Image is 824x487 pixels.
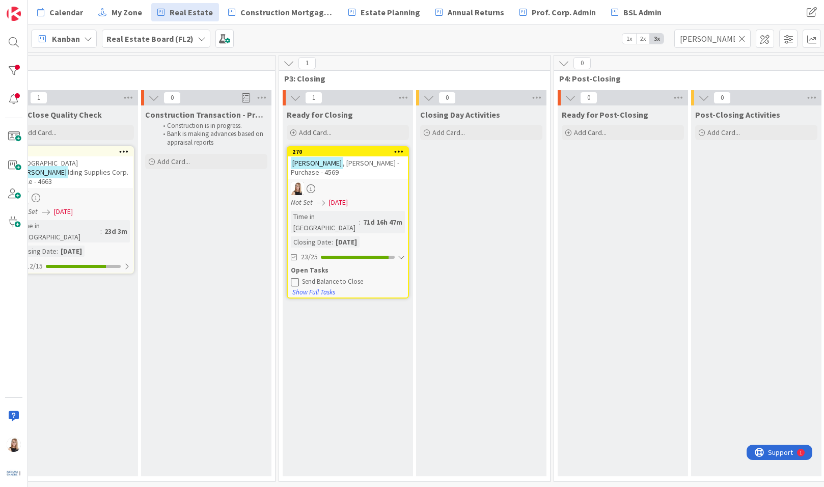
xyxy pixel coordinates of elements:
[287,146,409,299] a: 270[PERSON_NAME], [PERSON_NAME] - Purchase - 4569DBNot Set[DATE]Time in [GEOGRAPHIC_DATA]:71d 16h...
[7,7,21,21] img: Visit kanbanzone.com
[291,236,332,248] div: Closing Date
[16,246,57,257] div: Closing Date
[12,146,134,274] a: 332[GEOGRAPHIC_DATA][PERSON_NAME]lding Supplies Corp. - Sale - 4663DBNot Set[DATE]Time in [GEOGRA...
[287,110,353,120] span: Ready for Closing
[16,168,128,186] span: lding Supplies Corp. - Sale - 4663
[420,110,500,120] span: Closing Day Activities
[333,236,360,248] div: [DATE]
[157,122,266,130] li: Construction is in progress.
[49,6,83,18] span: Calendar
[291,157,343,169] mark: [PERSON_NAME]
[532,6,596,18] span: Prof. Corp. Admin
[713,92,731,104] span: 0
[16,166,68,178] mark: [PERSON_NAME]
[650,34,664,44] span: 3x
[342,3,426,21] a: Estate Planning
[298,57,316,69] span: 1
[24,128,57,137] span: Add Card...
[222,3,339,21] a: Construction Mortgages - Draws
[100,226,102,237] span: :
[13,147,133,156] div: 332
[7,466,21,480] img: avatar
[106,34,194,44] b: Real Estate Board (FL2)
[573,57,591,69] span: 0
[58,246,85,257] div: [DATE]
[305,92,322,104] span: 1
[707,128,740,137] span: Add Card...
[329,197,348,208] span: [DATE]
[448,6,504,18] span: Annual Returns
[332,236,333,248] span: :
[291,211,359,233] div: Time in [GEOGRAPHIC_DATA]
[157,130,266,147] li: Bank is making advances based on appraisal reports
[7,438,21,452] img: DB
[13,147,133,188] div: 332[GEOGRAPHIC_DATA][PERSON_NAME]lding Supplies Corp. - Sale - 4663
[291,265,405,276] div: Open Tasks
[54,206,73,217] span: [DATE]
[284,73,537,84] span: P3: Closing
[432,128,465,137] span: Add Card...
[12,110,102,120] span: Pre-Close Quality Check
[301,252,318,262] span: 23/25
[170,6,213,18] span: Real Estate
[92,3,148,21] a: My Zone
[623,6,662,18] span: BSL Admin
[361,217,405,228] div: 71d 16h 47m
[622,34,636,44] span: 1x
[53,4,56,12] div: 1
[145,110,267,120] span: Construction Transaction - Progress Draws
[695,110,780,120] span: Post-Closing Activities
[361,6,420,18] span: Estate Planning
[288,182,408,195] div: DB
[21,2,46,14] span: Support
[291,182,304,195] img: DB
[102,226,130,237] div: 23d 3m
[288,147,408,156] div: 270
[438,92,456,104] span: 0
[240,6,333,18] span: Construction Mortgages - Draws
[17,148,133,155] div: 332
[288,147,408,179] div: 270[PERSON_NAME], [PERSON_NAME] - Purchase - 4569
[57,246,58,257] span: :
[291,158,399,177] span: , [PERSON_NAME] - Purchase - 4569
[16,158,78,168] span: [GEOGRAPHIC_DATA]
[157,157,190,166] span: Add Card...
[429,3,510,21] a: Annual Returns
[636,34,650,44] span: 2x
[26,261,43,272] span: 12/15
[580,92,597,104] span: 0
[605,3,668,21] a: BSL Admin
[31,3,89,21] a: Calendar
[291,198,313,207] i: Not Set
[151,3,219,21] a: Real Estate
[299,128,332,137] span: Add Card...
[163,92,181,104] span: 0
[52,33,80,45] span: Kanban
[674,30,751,48] input: Quick Filter...
[30,92,47,104] span: 1
[292,148,408,155] div: 270
[16,220,100,242] div: Time in [GEOGRAPHIC_DATA]
[562,110,648,120] span: Ready for Post-Closing
[513,3,602,21] a: Prof. Corp. Admin
[574,128,607,137] span: Add Card...
[359,217,361,228] span: :
[302,278,405,286] div: Send Balance to Close
[112,6,142,18] span: My Zone
[292,287,336,298] button: Show Full Tasks
[13,191,133,204] div: DB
